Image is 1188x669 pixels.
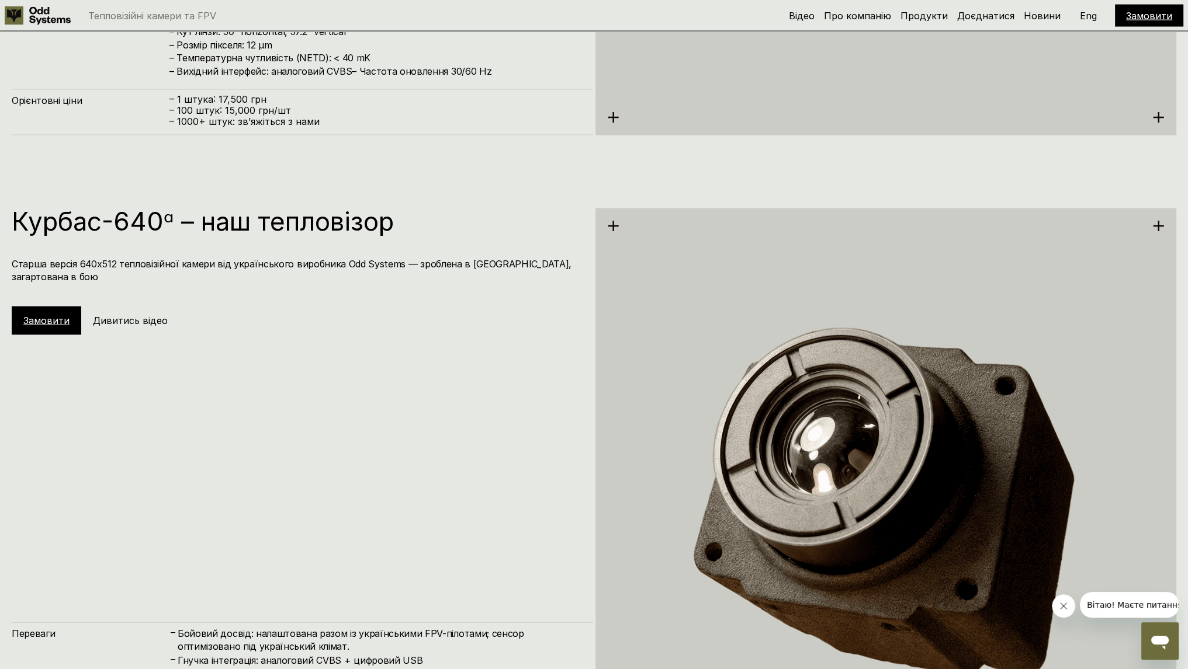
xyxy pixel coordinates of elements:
h4: Переваги [12,627,169,640]
p: Тепловізійні камери та FPV [88,11,216,20]
iframe: Повідомлення від компанії [1080,592,1179,618]
a: Доєднатися [957,10,1014,22]
h4: Гнучка інтеграція: аналоговий CVBS + цифровий USB [178,654,581,667]
a: Продукти [900,10,948,22]
h4: Орієнтовні ціни [12,94,169,107]
h4: Бойовий досвід: налаштована разом із українськими FPV-пілотами; сенсор оптимізовано під українськ... [178,627,581,653]
h1: Курбас-640ᵅ – наш тепловізор [12,208,581,234]
p: – ⁠1000+ штук: звʼяжіться з нами [169,116,581,127]
a: Замовити [23,315,70,326]
h4: – Роздільна здатність: 384 x 288 px – Кут лінзи: 50° horizontal, 37.2° vertical – Розмір пікселя:... [169,12,581,78]
span: Вітаю! Маєте питання? [7,8,107,18]
h4: Старша версія 640х512 тепловізійної камери від українського виробника Odd Systems — зроблена в [G... [12,257,581,284]
p: – 100 штук: 15,000 грн/шт [169,105,581,116]
h4: – [171,653,175,666]
a: Відео [789,10,815,22]
a: Новини [1024,10,1061,22]
h4: – [171,626,175,639]
iframe: Кнопка для запуску вікна повідомлень [1141,622,1179,660]
p: – 1 штука: 17,500 грн [169,94,581,105]
a: Замовити [1126,10,1172,22]
h5: Дивитись відео [93,314,168,327]
p: Eng [1080,11,1097,20]
iframe: Закрити повідомлення [1052,594,1075,618]
a: Про компанію [824,10,891,22]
